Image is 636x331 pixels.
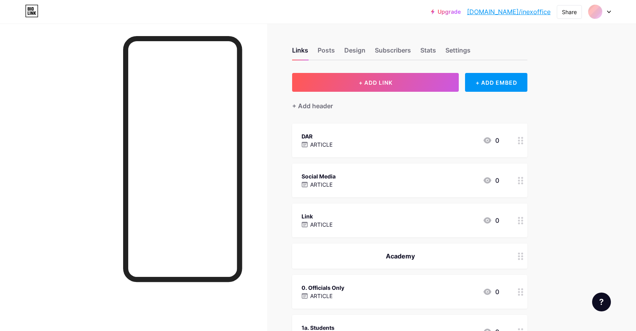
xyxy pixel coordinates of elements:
div: DAR [302,132,333,140]
div: 0 [483,216,499,225]
div: Academy [302,251,499,261]
div: Settings [445,45,471,60]
div: Design [344,45,365,60]
div: Subscribers [375,45,411,60]
div: Share [562,8,577,16]
a: Upgrade [431,9,461,15]
p: ARTICLE [310,180,333,189]
div: Stats [420,45,436,60]
p: ARTICLE [310,140,333,149]
button: + ADD LINK [292,73,459,92]
div: 0. Officials Only [302,284,344,292]
div: Posts [318,45,335,60]
div: 0 [483,136,499,145]
div: Social Media [302,172,336,180]
div: + ADD EMBED [465,73,527,92]
div: + Add header [292,101,333,111]
p: ARTICLE [310,220,333,229]
div: Links [292,45,308,60]
div: Link [302,212,333,220]
a: [DOMAIN_NAME]/inexoffice [467,7,551,16]
div: 0 [483,176,499,185]
span: + ADD LINK [359,79,393,86]
div: 0 [483,287,499,296]
p: ARTICLE [310,292,333,300]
